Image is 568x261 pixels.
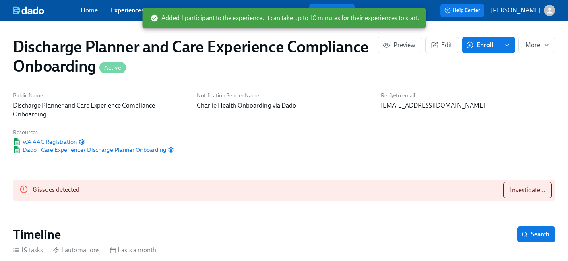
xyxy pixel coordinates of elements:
h6: Notification Sender Name [197,92,371,99]
div: 1 automations [53,246,100,255]
span: Search [523,230,549,238]
button: More [518,37,555,53]
span: WA AAC Registration [13,138,77,146]
span: Added 1 participant to the experience. It can take up to 10 minutes for their experiences to start. [150,14,419,23]
img: Google Sheet [13,146,21,153]
img: dado [13,6,44,14]
span: Edit [432,41,452,49]
span: More [525,41,548,49]
button: Enroll [462,37,499,53]
span: Preview [384,41,415,49]
h6: Public Name [13,92,187,99]
span: Help Center [444,6,480,14]
h6: Reply-to email [381,92,555,99]
button: enroll [499,37,515,53]
button: Preview [378,37,422,53]
a: Experiences [111,6,144,14]
span: Active [99,65,126,71]
p: [PERSON_NAME] [491,6,541,15]
div: Lasts a month [109,246,156,255]
a: Google SheetDado - Care Experience/ Discharge Planner Onboarding [13,146,166,154]
p: Discharge Planner and Care Experience Compliance Onboarding [13,101,187,119]
div: 19 tasks [13,246,43,255]
button: Review us on G2 [309,4,355,17]
button: Edit [425,37,459,53]
span: Dado - Care Experience/ Discharge Planner Onboarding [13,146,166,154]
span: Investigate... [510,186,545,194]
h2: Timeline [13,226,61,242]
img: Google Sheet [13,138,21,145]
h1: Discharge Planner and Care Experience Compliance Onboarding [13,37,378,76]
button: Search [517,226,555,242]
h6: Resources [13,128,174,136]
div: 8 issues detected [33,182,80,198]
a: Google SheetWA AAC Registration [13,138,77,146]
button: Help Center [440,4,484,17]
a: Home [81,6,98,14]
button: [PERSON_NAME] [491,5,555,16]
span: Enroll [468,41,493,49]
button: Investigate... [503,182,552,198]
p: [EMAIL_ADDRESS][DOMAIN_NAME] [381,101,555,110]
p: Charlie Health Onboarding via Dado [197,101,371,110]
a: dado [13,6,81,14]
